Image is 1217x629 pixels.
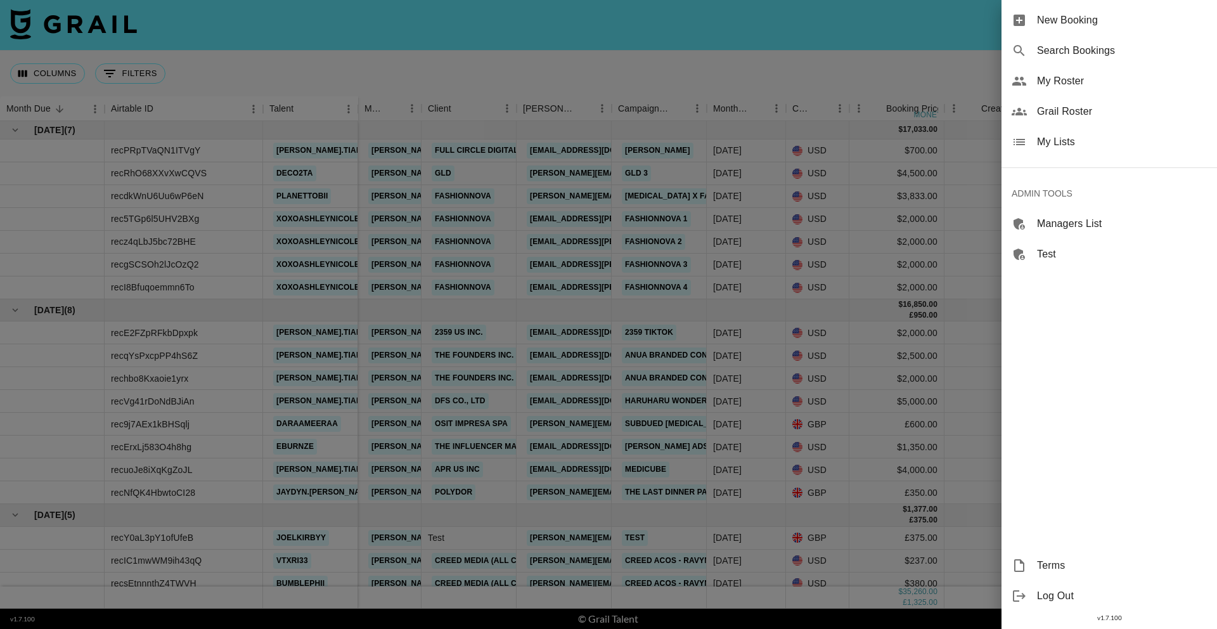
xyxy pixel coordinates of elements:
span: My Lists [1037,134,1207,150]
div: Managers List [1001,209,1217,239]
span: Search Bookings [1037,43,1207,58]
div: ADMIN TOOLS [1001,178,1217,209]
div: Search Bookings [1001,36,1217,66]
span: Test [1037,247,1207,262]
span: Grail Roster [1037,104,1207,119]
div: Grail Roster [1001,96,1217,127]
span: My Roster [1037,74,1207,89]
div: My Roster [1001,66,1217,96]
span: New Booking [1037,13,1207,28]
div: Log Out [1001,581,1217,611]
div: v 1.7.100 [1001,611,1217,625]
div: My Lists [1001,127,1217,157]
div: New Booking [1001,5,1217,36]
div: Terms [1001,550,1217,581]
div: Test [1001,239,1217,269]
span: Terms [1037,558,1207,573]
span: Log Out [1037,588,1207,604]
span: Managers List [1037,216,1207,231]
